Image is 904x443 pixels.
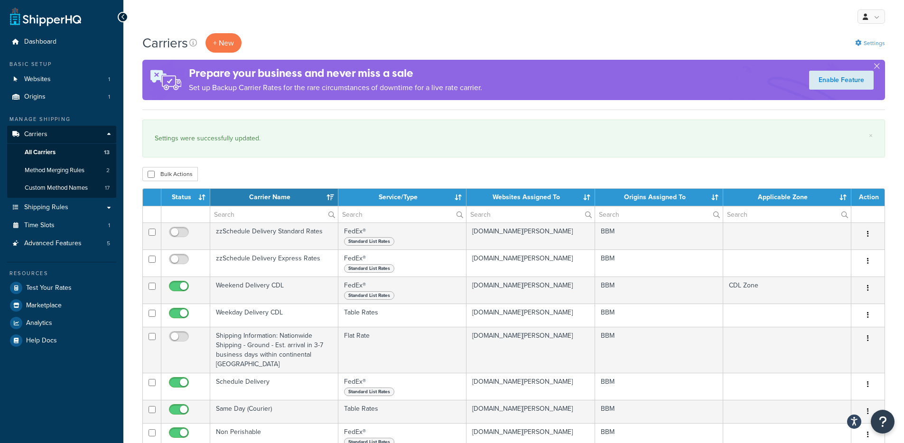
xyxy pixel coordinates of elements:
[7,71,116,88] a: Websites 1
[25,184,88,192] span: Custom Method Names
[210,249,338,277] td: zzSchedule Delivery Express Rates
[24,130,47,138] span: Carriers
[7,297,116,314] a: Marketplace
[7,71,116,88] li: Websites
[7,279,116,296] a: Test Your Rates
[7,332,116,349] a: Help Docs
[26,284,72,292] span: Test Your Rates
[7,115,116,123] div: Manage Shipping
[7,179,116,197] li: Custom Method Names
[466,327,595,373] td: [DOMAIN_NAME][PERSON_NAME]
[338,277,466,304] td: FedEx®
[7,33,116,51] a: Dashboard
[7,60,116,68] div: Basic Setup
[7,235,116,252] a: Advanced Features 5
[338,249,466,277] td: FedEx®
[7,126,116,198] li: Carriers
[344,264,394,273] span: Standard List Rates
[210,222,338,249] td: zzSchedule Delivery Standard Rates
[210,327,338,373] td: Shipping Information: Nationwide Shipping - Ground - Est. arrival in 3-7 business days within con...
[466,249,595,277] td: [DOMAIN_NAME][PERSON_NAME]
[595,304,723,327] td: BBM
[344,388,394,396] span: Standard List Rates
[210,373,338,400] td: Schedule Delivery
[24,203,68,212] span: Shipping Rules
[210,304,338,327] td: Weekday Delivery CDL
[142,60,189,100] img: ad-rules-rateshop-fe6ec290ccb7230408bd80ed9643f0289d75e0ffd9eb532fc0e269fcd187b520.png
[26,337,57,345] span: Help Docs
[7,144,116,161] li: All Carriers
[210,206,338,222] input: Search
[344,237,394,246] span: Standard List Rates
[7,162,116,179] a: Method Merging Rules 2
[142,167,198,181] button: Bulk Actions
[338,222,466,249] td: FedEx®
[7,179,116,197] a: Custom Method Names 17
[7,269,116,277] div: Resources
[338,400,466,423] td: Table Rates
[466,206,595,222] input: Search
[210,400,338,423] td: Same Day (Courier)
[108,93,110,101] span: 1
[809,71,874,90] a: Enable Feature
[723,206,851,222] input: Search
[7,314,116,332] a: Analytics
[24,93,46,101] span: Origins
[338,327,466,373] td: Flat Rate
[344,291,394,300] span: Standard List Rates
[189,81,482,94] p: Set up Backup Carrier Rates for the rare circumstances of downtime for a live rate carrier.
[851,189,885,206] th: Action
[24,221,55,230] span: Time Slots
[7,88,116,106] li: Origins
[723,277,851,304] td: CDL Zone
[24,75,51,83] span: Websites
[855,37,885,50] a: Settings
[595,249,723,277] td: BBM
[595,206,723,222] input: Search
[595,189,723,206] th: Origins Assigned To: activate to sort column ascending
[24,38,56,46] span: Dashboard
[7,217,116,234] a: Time Slots 1
[869,132,873,139] a: ×
[7,144,116,161] a: All Carriers 13
[7,235,116,252] li: Advanced Features
[25,148,56,157] span: All Carriers
[7,88,116,106] a: Origins 1
[595,400,723,423] td: BBM
[104,148,110,157] span: 13
[466,400,595,423] td: [DOMAIN_NAME][PERSON_NAME]
[338,206,466,222] input: Search
[189,65,482,81] h4: Prepare your business and never miss a sale
[7,162,116,179] li: Method Merging Rules
[466,373,595,400] td: [DOMAIN_NAME][PERSON_NAME]
[466,304,595,327] td: [DOMAIN_NAME][PERSON_NAME]
[466,277,595,304] td: [DOMAIN_NAME][PERSON_NAME]
[161,189,210,206] th: Status: activate to sort column ascending
[7,217,116,234] li: Time Slots
[108,221,110,230] span: 1
[107,240,110,248] span: 5
[142,34,188,52] h1: Carriers
[205,33,242,53] button: + New
[26,319,52,327] span: Analytics
[466,222,595,249] td: [DOMAIN_NAME][PERSON_NAME]
[595,222,723,249] td: BBM
[7,126,116,143] a: Carriers
[10,7,81,26] a: ShipperHQ Home
[7,199,116,216] a: Shipping Rules
[210,189,338,206] th: Carrier Name: activate to sort column ascending
[871,410,895,434] button: Open Resource Center
[106,166,110,175] span: 2
[25,166,84,175] span: Method Merging Rules
[108,75,110,83] span: 1
[338,304,466,327] td: Table Rates
[723,189,851,206] th: Applicable Zone: activate to sort column ascending
[466,189,595,206] th: Websites Assigned To: activate to sort column ascending
[595,327,723,373] td: BBM
[595,277,723,304] td: BBM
